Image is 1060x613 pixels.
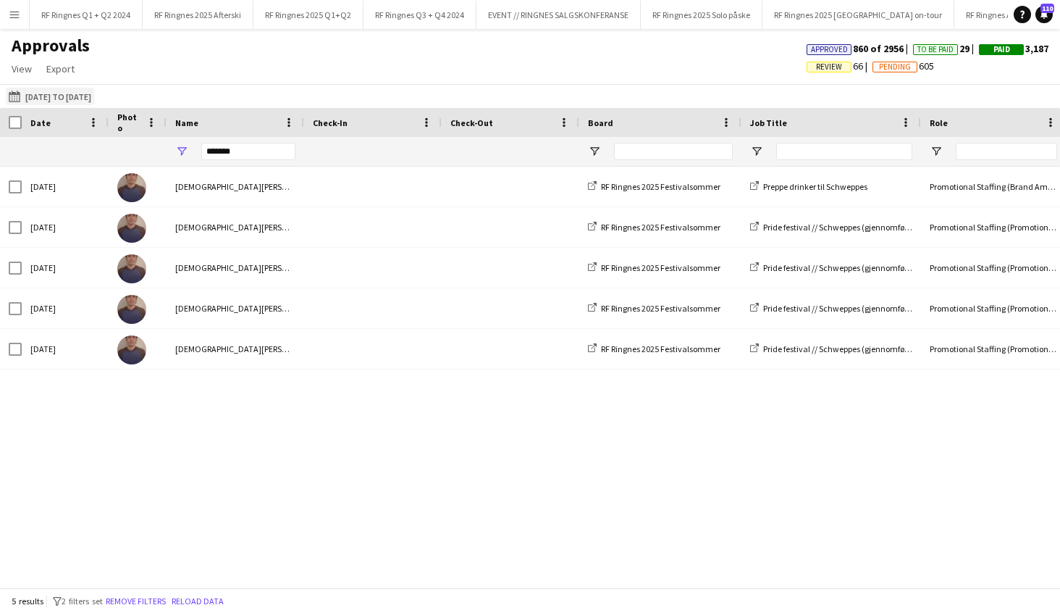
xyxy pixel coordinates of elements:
[313,117,348,128] span: Check-In
[750,181,867,192] a: Preppe drinker til Schweppes
[22,207,109,247] div: [DATE]
[588,145,601,158] button: Open Filter Menu
[641,1,762,29] button: RF Ringnes 2025 Solo påske
[6,88,94,105] button: [DATE] to [DATE]
[167,248,304,288] div: [DEMOGRAPHIC_DATA][PERSON_NAME]
[601,181,720,192] span: RF Ringnes 2025 Festivalsommer
[30,1,143,29] button: RF Ringnes Q1 + Q2 2024
[872,59,934,72] span: 605
[750,145,763,158] button: Open Filter Menu
[175,145,188,158] button: Open Filter Menu
[807,59,872,72] span: 66
[201,143,295,160] input: Name Filter Input
[22,167,109,207] div: [DATE]
[930,145,943,158] button: Open Filter Menu
[117,295,146,324] img: Christian Teisnes
[601,343,720,354] span: RF Ringnes 2025 Festivalsommer
[763,343,922,354] span: Pride festival // Schweppes (gjennomføring)
[750,303,922,314] a: Pride festival // Schweppes (gjennomføring)
[750,343,922,354] a: Pride festival // Schweppes (gjennomføring)
[913,42,979,55] span: 29
[117,112,140,133] span: Photo
[22,248,109,288] div: [DATE]
[750,117,787,128] span: Job Title
[167,207,304,247] div: [DEMOGRAPHIC_DATA][PERSON_NAME]
[879,62,911,72] span: Pending
[763,181,867,192] span: Preppe drinker til Schweppes
[103,593,169,609] button: Remove filters
[12,62,32,75] span: View
[762,1,954,29] button: RF Ringnes 2025 [GEOGRAPHIC_DATA] on-tour
[614,143,733,160] input: Board Filter Input
[601,303,720,314] span: RF Ringnes 2025 Festivalsommer
[601,262,720,273] span: RF Ringnes 2025 Festivalsommer
[1040,4,1054,13] span: 110
[993,45,1010,54] span: Paid
[41,59,80,78] a: Export
[117,214,146,243] img: Christian Teisnes
[22,288,109,328] div: [DATE]
[930,117,948,128] span: Role
[117,173,146,202] img: Christian Teisnes
[588,222,720,233] a: RF Ringnes 2025 Festivalsommer
[763,303,922,314] span: Pride festival // Schweppes (gjennomføring)
[363,1,476,29] button: RF Ringnes Q3 + Q4 2024
[167,288,304,328] div: [DEMOGRAPHIC_DATA][PERSON_NAME]
[588,117,613,128] span: Board
[917,45,954,54] span: To Be Paid
[763,262,922,273] span: Pride festival // Schweppes (gjennomføring)
[476,1,641,29] button: EVENT // RINGNES SALGSKONFERANSE
[6,59,38,78] a: View
[117,335,146,364] img: Christian Teisnes
[816,62,842,72] span: Review
[175,117,198,128] span: Name
[143,1,253,29] button: RF Ringnes 2025 Afterski
[979,42,1048,55] span: 3,187
[956,143,1057,160] input: Role Filter Input
[22,329,109,369] div: [DATE]
[807,42,913,55] span: 860 of 2956
[776,143,912,160] input: Job Title Filter Input
[588,303,720,314] a: RF Ringnes 2025 Festivalsommer
[167,329,304,369] div: [DEMOGRAPHIC_DATA][PERSON_NAME]
[1035,6,1053,23] a: 110
[450,117,493,128] span: Check-Out
[169,593,227,609] button: Reload data
[763,222,922,233] span: Pride festival // Schweppes (gjennomføring)
[750,262,922,273] a: Pride festival // Schweppes (gjennomføring)
[253,1,363,29] button: RF Ringnes 2025 Q1+Q2
[588,343,720,354] a: RF Ringnes 2025 Festivalsommer
[601,222,720,233] span: RF Ringnes 2025 Festivalsommer
[46,62,75,75] span: Export
[588,181,720,192] a: RF Ringnes 2025 Festivalsommer
[750,222,922,233] a: Pride festival // Schweppes (gjennomføring)
[62,596,103,606] span: 2 filters set
[811,45,848,54] span: Approved
[167,167,304,207] div: [DEMOGRAPHIC_DATA][PERSON_NAME]
[30,117,51,128] span: Date
[117,254,146,283] img: Christian Teisnes
[588,262,720,273] a: RF Ringnes 2025 Festivalsommer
